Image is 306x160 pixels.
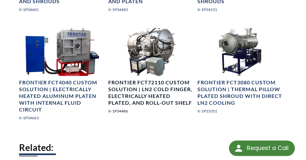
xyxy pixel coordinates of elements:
img: Vacuum chamber full view [198,28,283,76]
p: X-1P34483 [108,6,194,13]
h4: Frontier FCT4040 Custom Solution | Electrically Heated Aluminum Platen with Internal Fluid Circuit [19,79,104,113]
div: Request a Call [229,141,295,156]
a: Cylindrical vacuum chamberFrontier FCT72110 Custom Solution | LN2 Cold Finger, Electrically Heate... [108,28,194,119]
div: Request a Call [247,141,289,155]
p: X-1P34531 [198,6,283,13]
p: X-1P34486 [108,108,194,114]
img: Vacuum chamber with chiller [19,28,104,76]
h2: Related: [19,142,287,154]
p: X-1P34601 [19,6,104,13]
p: X-1P34663 [19,115,104,121]
img: round button [234,143,244,154]
h4: Frontier FCT72110 Custom Solution | LN2 Cold Finger, Electrically Heated Plated, and Roll-out Shelf [108,79,194,106]
a: Vacuum chamber full viewFrontier FCT3080 Custom Solution | Thermal Pillow Plated Shroud with Dire... [198,28,283,119]
a: Vacuum chamber with chillerFrontier FCT4040 Custom Solution | Electrically Heated Aluminum Platen... [19,28,104,126]
img: Cylindrical vacuum chamber [108,28,194,76]
h4: Frontier FCT3080 Custom Solution | Thermal Pillow Plated Shroud with Direct LN2 Cooling [198,79,283,106]
p: X-1P33351 [198,108,283,114]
